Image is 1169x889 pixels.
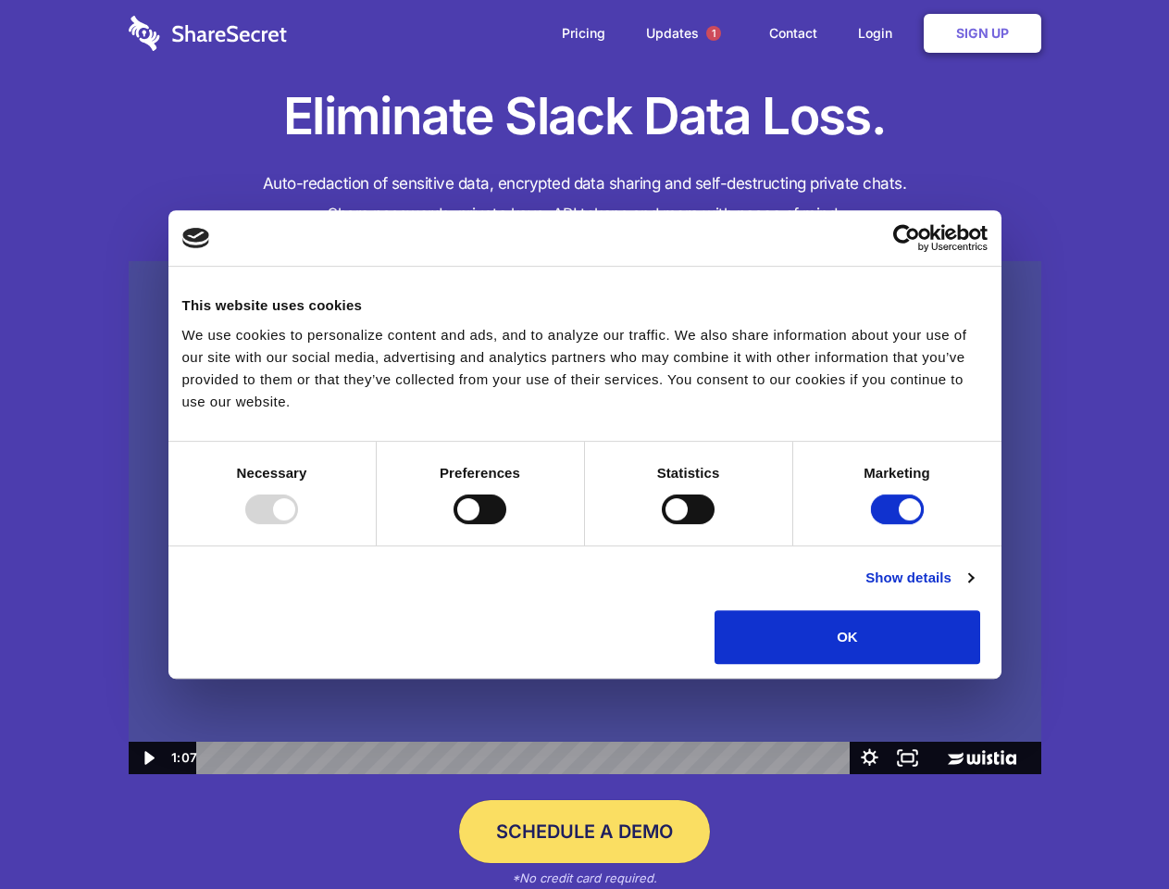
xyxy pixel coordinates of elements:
[129,742,167,774] button: Play Video
[440,465,520,481] strong: Preferences
[751,5,836,62] a: Contact
[129,169,1041,230] h4: Auto-redaction of sensitive data, encrypted data sharing and self-destructing private chats. Shar...
[864,465,930,481] strong: Marketing
[182,294,988,317] div: This website uses cookies
[182,228,210,248] img: logo
[715,610,980,664] button: OK
[926,742,1040,774] a: Wistia Logo -- Learn More
[1076,796,1147,867] iframe: Drift Widget Chat Controller
[512,870,657,885] em: *No credit card required.
[889,742,926,774] button: Fullscreen
[129,261,1041,775] img: Sharesecret
[851,742,889,774] button: Show settings menu
[211,742,841,774] div: Playbar
[182,324,988,413] div: We use cookies to personalize content and ads, and to analyze our traffic. We also share informat...
[543,5,624,62] a: Pricing
[924,14,1041,53] a: Sign Up
[826,224,988,252] a: Usercentrics Cookiebot - opens in a new window
[459,800,710,863] a: Schedule a Demo
[657,465,720,481] strong: Statistics
[129,83,1041,150] h1: Eliminate Slack Data Loss.
[237,465,307,481] strong: Necessary
[706,26,721,41] span: 1
[865,567,973,589] a: Show details
[129,16,287,51] img: logo-wordmark-white-trans-d4663122ce5f474addd5e946df7df03e33cb6a1c49d2221995e7729f52c070b2.svg
[839,5,920,62] a: Login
